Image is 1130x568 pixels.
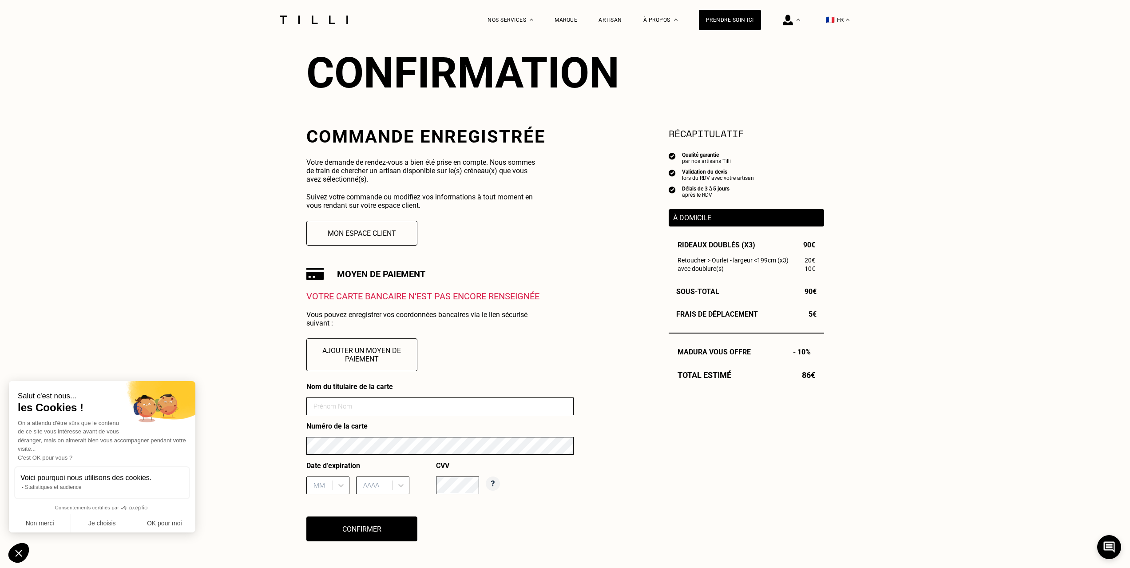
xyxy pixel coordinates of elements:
[682,169,754,175] div: Validation du devis
[599,17,622,23] a: Artisan
[783,15,793,25] img: icône connexion
[337,269,425,279] h3: Moyen de paiement
[805,287,817,296] span: 90€
[674,19,678,21] img: Menu déroulant à propos
[306,48,824,98] div: Confirmation
[797,19,800,21] img: Menu déroulant
[306,516,417,541] button: Confirmer
[809,310,817,318] span: 5€
[306,338,417,371] button: Ajouter un moyen de paiement
[802,370,815,380] span: 86€
[669,126,824,141] section: Récapitulatif
[486,477,500,491] img: C'est quoi le CVV ?
[678,348,751,356] div: Madura vous offre
[803,241,815,249] span: 90€
[669,287,824,296] div: Sous-Total
[669,186,676,194] img: icon list info
[306,291,574,302] p: Votre carte bancaire n‘est pas encore renseignée
[306,221,417,246] button: Mon espace client
[306,461,436,470] p: Date d’expiration
[699,10,761,30] a: Prendre soin ici
[306,382,574,391] p: Nom du titulaire de la carte
[306,158,543,183] p: Votre demande de rendez-vous a bien été prise en compte. Nous sommes de train de chercher un arti...
[678,257,789,264] span: Retoucher > Ourlet - largeur <199cm (x3)
[669,169,676,177] img: icon list info
[682,152,731,158] div: Qualité garantie
[306,126,574,147] h2: Commande enregistrée
[306,397,574,415] input: Prénom Nom
[673,214,820,222] p: À domicile
[678,241,755,249] span: Rideaux doublés (x3)
[306,193,543,210] p: Suivez votre commande ou modifiez vos informations à tout moment en vous rendant sur votre espace...
[846,19,849,21] img: menu déroulant
[669,152,676,160] img: icon list info
[805,257,815,264] span: 20€
[306,268,324,280] img: Carte bancaire
[555,17,577,23] a: Marque
[678,265,724,272] span: avec doublure(s)
[682,186,730,192] div: Délais de 3 à 5 jours
[669,310,824,318] div: Frais de déplacement
[306,310,543,327] p: Vous pouvez enregistrer vos coordonnées bancaires via le lien sécurisé suivant :
[669,370,824,380] div: Total estimé
[793,348,815,356] span: - 10%
[682,175,754,181] div: lors du RDV avec votre artisan
[436,461,500,470] p: CVV
[530,19,533,21] img: Menu déroulant
[682,158,731,164] div: par nos artisans Tilli
[805,265,815,272] span: 10€
[306,422,574,430] p: Numéro de la carte
[277,16,351,24] img: Logo du service de couturière Tilli
[826,16,835,24] span: 🇫🇷
[682,192,730,198] div: après le RDV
